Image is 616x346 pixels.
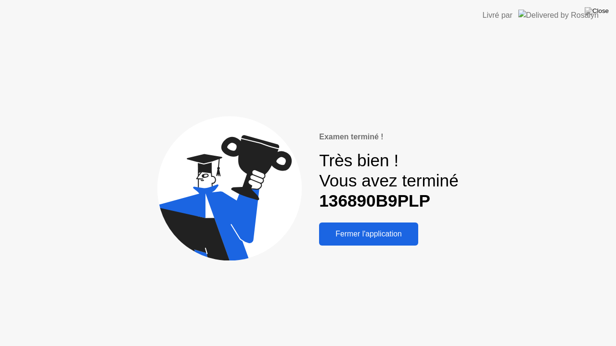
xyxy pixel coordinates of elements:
img: Close [585,7,609,15]
img: Delivered by Rosalyn [518,10,599,21]
div: Fermer l'application [322,230,415,238]
button: Fermer l'application [319,222,418,246]
b: 136890B9PLP [319,191,430,210]
div: Examen terminé ! [319,131,458,143]
div: Livré par [483,10,513,21]
div: Très bien ! Vous avez terminé [319,150,458,211]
